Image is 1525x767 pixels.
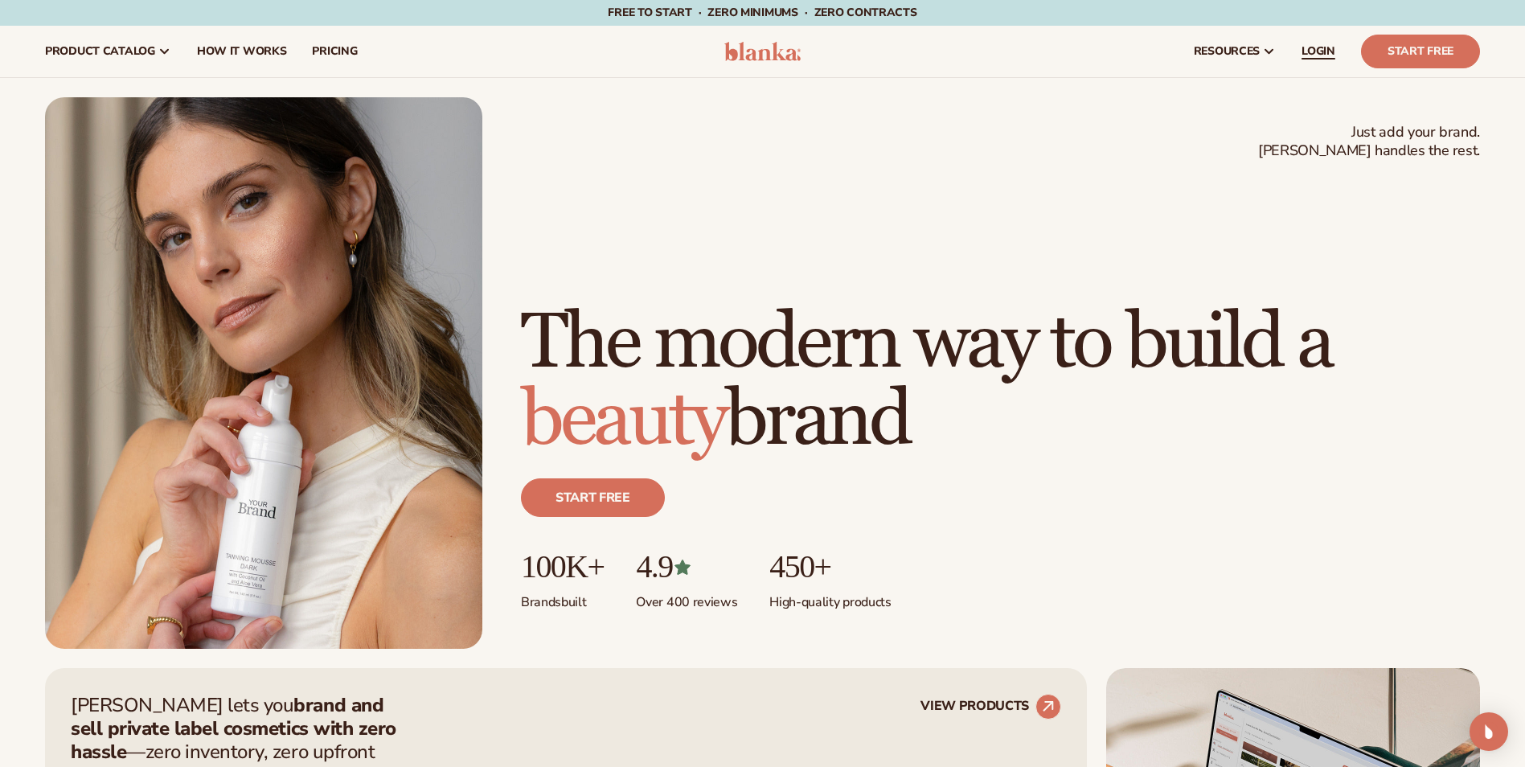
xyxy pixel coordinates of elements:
[1302,45,1335,58] span: LOGIN
[197,45,287,58] span: How It Works
[636,584,737,611] p: Over 400 reviews
[769,549,891,584] p: 450+
[1194,45,1260,58] span: resources
[1361,35,1480,68] a: Start Free
[724,42,801,61] img: logo
[1181,26,1289,77] a: resources
[32,26,184,77] a: product catalog
[45,45,155,58] span: product catalog
[1470,712,1508,751] div: Open Intercom Messenger
[45,97,482,649] img: Female holding tanning mousse.
[71,692,396,765] strong: brand and sell private label cosmetics with zero hassle
[184,26,300,77] a: How It Works
[636,549,737,584] p: 4.9
[1289,26,1348,77] a: LOGIN
[521,549,604,584] p: 100K+
[608,5,916,20] span: Free to start · ZERO minimums · ZERO contracts
[521,584,604,611] p: Brands built
[521,305,1480,459] h1: The modern way to build a brand
[299,26,370,77] a: pricing
[1258,123,1480,161] span: Just add your brand. [PERSON_NAME] handles the rest.
[312,45,357,58] span: pricing
[521,373,725,467] span: beauty
[521,478,665,517] a: Start free
[920,694,1061,720] a: VIEW PRODUCTS
[769,584,891,611] p: High-quality products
